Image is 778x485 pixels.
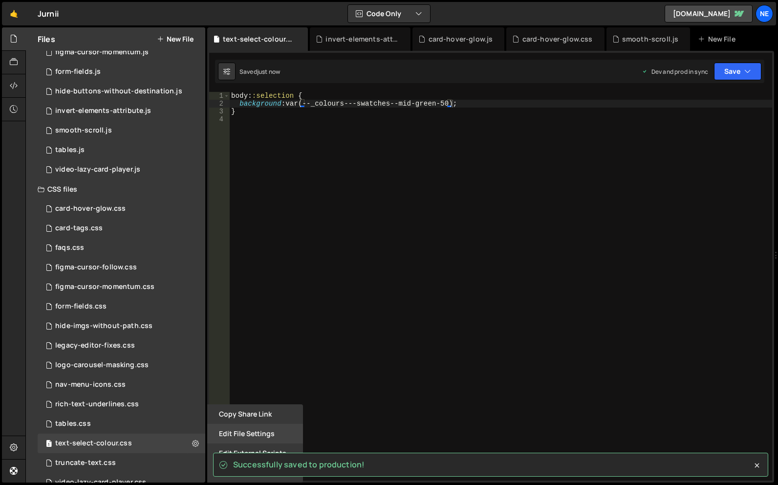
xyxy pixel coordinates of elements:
[207,463,303,483] button: Delete File
[38,82,205,101] div: 16694/45914.js
[698,34,739,44] div: New File
[46,441,52,448] span: 1
[55,204,126,213] div: card-hover-glow.css
[38,140,205,160] div: 16694/47250.js
[38,395,205,414] div: 16694/45610.css
[207,404,303,424] button: Copy share link
[38,34,55,44] h2: Files
[38,8,59,20] div: Jurnii
[714,63,761,80] button: Save
[38,414,205,434] div: 16694/47249.css
[207,443,303,463] button: Edit External Scripts
[55,302,107,311] div: form-fields.css
[348,5,430,22] button: Code Only
[55,341,135,350] div: legacy-editor-fixes.css
[55,322,152,331] div: hide-imgs-without-path.css
[38,43,205,62] div: 16694/47251.js
[2,2,26,25] a: 🤙
[38,238,205,258] div: 16694/45746.css
[239,67,280,76] div: Saved
[38,160,205,179] div: 16694/45896.js
[207,424,303,443] button: Edit File Settings
[38,297,205,316] div: 16694/45748.css
[209,108,230,115] div: 3
[55,361,149,370] div: logo-carousel-masking.css
[55,243,84,252] div: faqs.css
[522,34,593,44] div: card-hover-glow.css
[209,100,230,108] div: 2
[38,258,205,277] div: 16694/46743.css
[55,224,103,233] div: card-tags.css
[55,380,126,389] div: nav-menu-icons.css
[55,146,85,154] div: tables.js
[325,34,399,44] div: invert-elements-attribute.js
[223,34,296,44] div: text-select-colour.css
[38,199,205,219] div: 16694/47633.css
[38,219,205,238] div: 16694/46845.css
[642,67,708,76] div: Dev and prod in sync
[38,62,205,82] div: 16694/45608.js
[38,375,205,395] div: 16694/46218.css
[55,283,154,291] div: figma-cursor-momentum.css
[429,34,493,44] div: card-hover-glow.js
[233,459,365,470] span: Successfully saved to production!
[55,165,140,174] div: video-lazy-card-player.js
[209,115,230,123] div: 4
[26,179,205,199] div: CSS files
[38,336,205,355] div: 16694/47139.css
[756,5,773,22] a: Ne
[38,121,205,140] div: 16694/45609.js
[55,107,151,115] div: invert-elements-attribute.js
[209,92,230,100] div: 1
[55,400,139,409] div: rich-text-underlines.css
[38,355,205,375] div: 16694/45729.css
[55,48,149,57] div: figma-cursor-momentum.js
[55,263,137,272] div: figma-cursor-follow.css
[622,34,679,44] div: smooth-scroll.js
[38,277,205,297] div: 16694/47252.css
[157,35,194,43] button: New File
[55,126,112,135] div: smooth-scroll.js
[55,67,101,76] div: form-fields.js
[55,459,116,467] div: truncate-text.css
[55,439,132,448] div: text-select-colour.css
[665,5,753,22] a: [DOMAIN_NAME]
[55,419,91,428] div: tables.css
[38,316,205,336] div: 16694/46846.css
[257,67,280,76] div: just now
[38,434,205,453] div: 16694/47812.css
[38,453,205,473] div: 16694/45728.css
[55,87,182,96] div: hide-buttons-without-destination.js
[38,101,205,121] div: 16694/46553.js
